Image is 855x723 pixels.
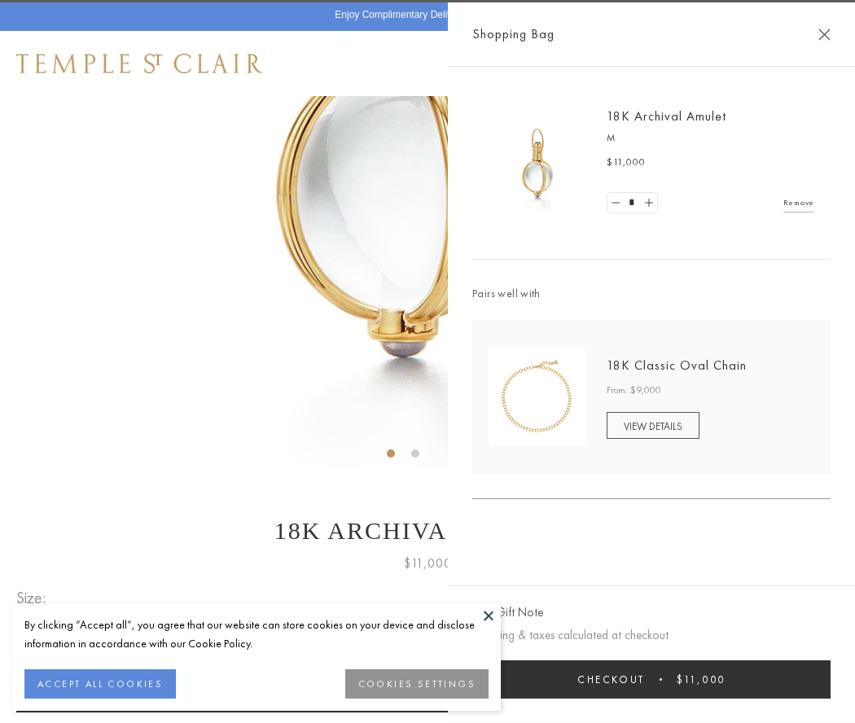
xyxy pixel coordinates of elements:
[335,7,511,24] p: Enjoy Complimentary Delivery & Returns
[783,194,814,212] a: Remove
[24,669,176,699] button: ACCEPT ALL COOKIES
[472,602,543,623] button: Add Gift Note
[818,28,831,41] button: Close Shopping Bag
[472,660,831,699] button: Checkout $11,000
[607,107,726,125] a: 18K Archival Amulet
[404,553,452,574] span: $11,000
[607,130,814,147] p: M
[472,625,831,646] p: Shipping & taxes calculated at checkout
[640,193,656,213] a: Set quantity to 2
[16,54,262,73] img: Temple St. Clair
[677,673,726,686] span: $11,000
[472,24,555,45] span: Shopping Bag
[489,348,586,445] img: N88865-OV18
[607,357,747,374] a: 18K Classic Oval Chain
[607,383,661,399] span: From: $9,000
[489,114,586,212] img: 18K Archival Amulet
[607,412,699,439] a: VIEW DETAILS
[624,419,682,433] span: VIEW DETAILS
[607,193,624,213] a: Set quantity to 0
[607,155,646,171] span: $11,000
[472,284,831,303] span: Pairs well with
[24,616,489,653] div: By clicking “Accept all”, you agree that our website can store cookies on your device and disclos...
[16,517,839,545] h1: 18K Archival Amulet
[16,585,52,611] span: Size:
[577,673,645,686] span: Checkout
[345,669,489,699] button: COOKIES SETTINGS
